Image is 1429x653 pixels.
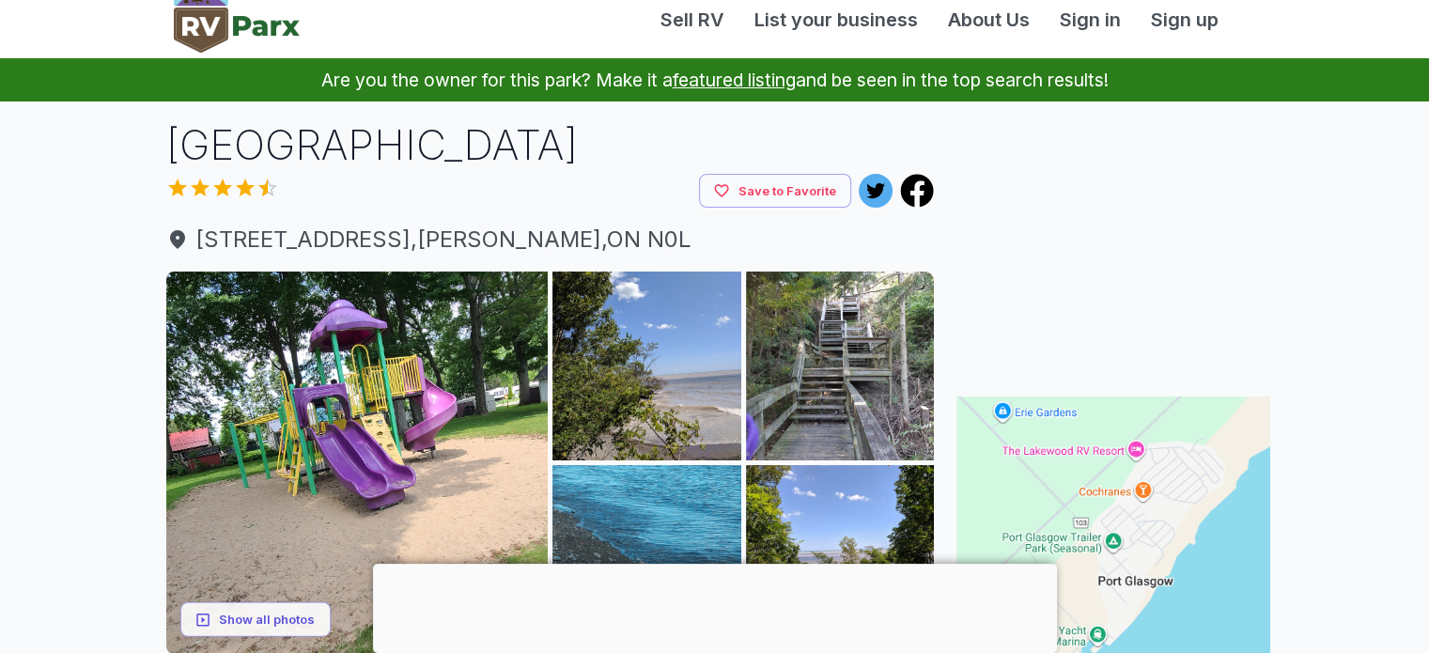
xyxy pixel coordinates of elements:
iframe: Advertisement [956,117,1270,351]
button: Show all photos [180,602,331,637]
h1: [GEOGRAPHIC_DATA] [166,117,935,174]
a: featured listing [673,69,796,91]
a: About Us [933,6,1045,34]
img: AAcXr8oT-09Vh5PzZVthBTO38WKq8V4gBKL7Mptun1GZUtbV5USmIH1ckKN-lFEbWhghhCno5ig2P89Dr7sRHGKRzWKJ36xSi... [552,272,741,460]
a: Sign up [1136,6,1234,34]
p: Are you the owner for this park? Make it a and be seen in the top search results! [23,58,1406,101]
a: Sell RV [645,6,739,34]
span: [STREET_ADDRESS] , [PERSON_NAME] , ON N0L [166,223,935,257]
a: [STREET_ADDRESS],[PERSON_NAME],ON N0L [166,223,935,257]
iframe: Advertisement [373,564,1057,648]
a: Sign in [1045,6,1136,34]
a: List your business [739,6,933,34]
img: AAcXr8rRj4kAC_klQgOStKnZKDbT5knVO9hpiiXocfqtbnc-DOv5Mex9izEx2WZfnN2xoI5AP0a2adFzLxuw_36xorBCp3ft3... [746,272,935,460]
button: Save to Favorite [699,174,851,209]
